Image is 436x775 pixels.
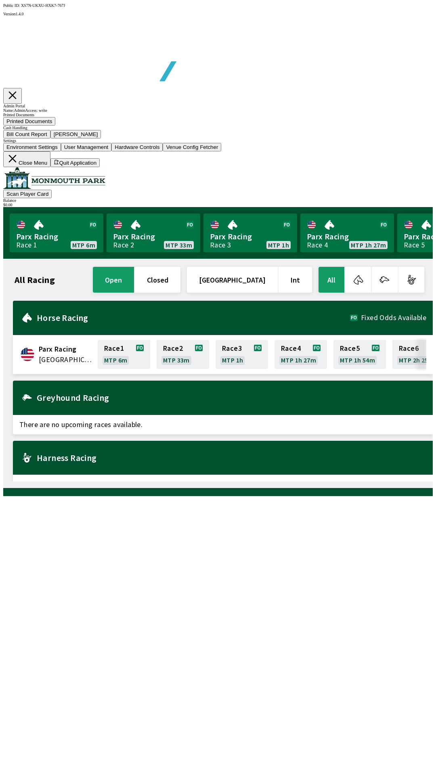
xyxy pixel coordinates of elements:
[107,214,200,252] a: Parx RacingRace 2MTP 33m
[157,340,209,369] a: Race2MTP 33m
[15,276,55,283] h1: All Racing
[22,16,254,101] img: global tote logo
[104,345,124,352] span: Race 1
[163,357,190,363] span: MTP 33m
[3,113,433,117] div: Printed Documents
[340,357,375,363] span: MTP 1h 54m
[113,231,194,242] span: Parx Racing
[3,138,433,143] div: Settings
[50,158,100,167] button: Quit Application
[72,242,95,248] span: MTP 6m
[37,455,426,461] h2: Harness Racing
[21,3,65,8] span: XS7N-UKXU-HXK7-767J
[319,267,344,293] button: All
[351,242,386,248] span: MTP 1h 27m
[275,340,327,369] a: Race4MTP 1h 27m
[222,345,242,352] span: Race 3
[3,126,433,130] div: Cash Handling
[93,267,134,293] button: open
[203,214,297,252] a: Parx RacingRace 3MTP 1h
[39,344,93,354] span: Parx Racing
[268,242,289,248] span: MTP 1h
[10,214,103,252] a: Parx RacingRace 1MTP 6m
[340,345,360,352] span: Race 5
[104,357,127,363] span: MTP 6m
[333,340,386,369] a: Race5MTP 1h 54m
[163,345,183,352] span: Race 2
[16,242,37,248] div: Race 1
[3,104,433,108] div: Admin Portal
[3,167,105,189] img: venue logo
[216,340,268,369] a: Race3MTP 1h
[13,475,433,494] span: There are no upcoming races available.
[300,214,394,252] a: Parx RacingRace 4MTP 1h 27m
[163,143,221,151] button: Venue Config Fetcher
[3,198,433,203] div: Balance
[210,231,291,242] span: Parx Racing
[399,345,419,352] span: Race 6
[135,267,180,293] button: closed
[3,117,55,126] button: Printed Documents
[3,190,52,198] button: Scan Player Card
[361,314,426,321] span: Fixed Odds Available
[13,415,433,434] span: There are no upcoming races available.
[404,242,425,248] div: Race 5
[111,143,163,151] button: Hardware Controls
[3,151,50,167] button: Close Menu
[3,3,433,8] div: Public ID:
[222,357,243,363] span: MTP 1h
[39,354,93,365] span: United States
[281,357,316,363] span: MTP 1h 27m
[399,357,434,363] span: MTP 2h 25m
[3,203,433,207] div: $ 0.00
[3,130,50,138] button: Bill Count Report
[307,242,328,248] div: Race 4
[98,340,150,369] a: Race1MTP 6m
[37,314,350,321] h2: Horse Racing
[279,267,312,293] button: Int
[113,242,134,248] div: Race 2
[3,108,433,113] div: Name: Admin Access: write
[50,130,101,138] button: [PERSON_NAME]
[166,242,192,248] span: MTP 33m
[16,231,97,242] span: Parx Racing
[3,12,433,16] div: Version 1.4.0
[187,267,278,293] button: [GEOGRAPHIC_DATA]
[37,394,426,401] h2: Greyhound Racing
[61,143,112,151] button: User Management
[3,143,61,151] button: Environment Settings
[210,242,231,248] div: Race 3
[281,345,301,352] span: Race 4
[307,231,388,242] span: Parx Racing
